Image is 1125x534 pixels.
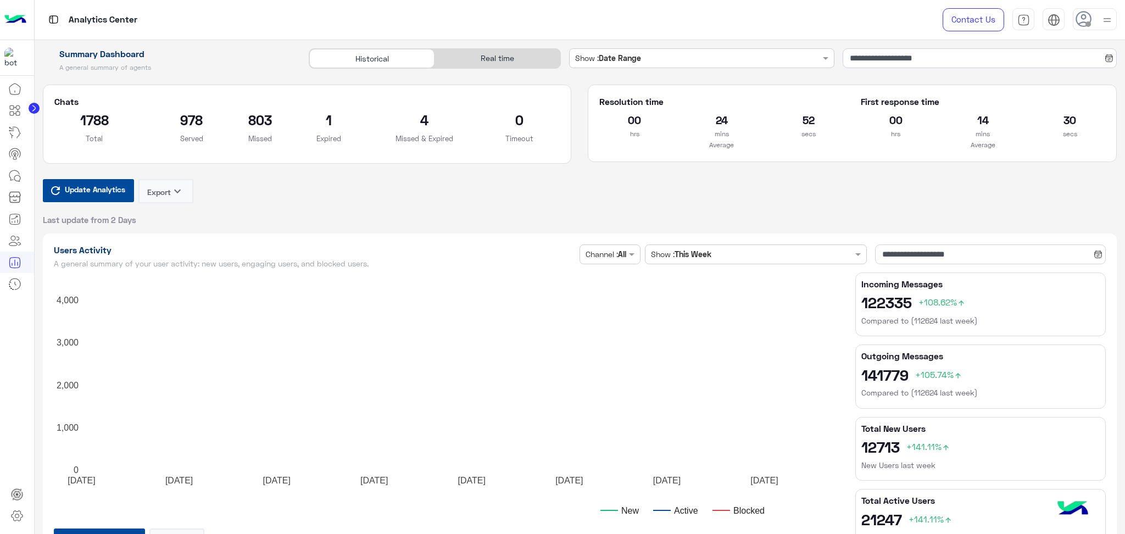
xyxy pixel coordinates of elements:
h2: 4 [386,111,463,129]
h5: Resolution time [599,96,844,107]
h2: 12713 [861,438,1100,455]
h2: 122335 [861,293,1100,311]
img: hulul-logo.png [1054,490,1092,529]
p: secs [773,129,844,140]
text: 4,000 [56,296,78,305]
p: secs [1035,129,1105,140]
img: profile [1100,13,1114,27]
h5: Incoming Messages [861,279,1100,290]
a: tab [1012,8,1034,31]
h1: Users Activity [54,244,576,255]
h2: 978 [151,111,232,129]
span: +141.11% [909,514,953,524]
p: Served [151,133,232,144]
p: Missed & Expired [386,133,463,144]
p: Missed [248,133,272,144]
img: tab [1017,14,1030,26]
p: Total [54,133,135,144]
h2: 24 [687,111,757,129]
a: Contact Us [943,8,1004,31]
text: 3,000 [56,338,78,347]
text: [DATE] [653,475,680,485]
h2: 52 [773,111,844,129]
span: Last update from 2 Days [43,214,136,225]
text: 2,000 [56,380,78,390]
span: +105.74% [915,369,962,380]
text: [DATE] [750,475,778,485]
h5: First response time [861,96,1105,107]
text: 1,000 [56,422,78,432]
h2: 14 [948,111,1018,129]
h5: Outgoing Messages [861,351,1100,361]
div: Historical [309,49,435,68]
h5: Total New Users [861,423,1100,434]
h2: 30 [1035,111,1105,129]
text: [DATE] [68,475,95,485]
h2: 1 [288,111,369,129]
h6: Compared to (112624 last week) [861,387,1100,398]
i: keyboard_arrow_down [171,185,184,198]
h2: 0 [479,111,560,129]
span: +141.11% [906,441,950,452]
text: [DATE] [555,475,583,485]
p: Analytics Center [69,13,137,27]
span: +108.62% [918,297,966,307]
text: [DATE] [458,475,485,485]
text: New [621,505,639,515]
div: Real time [435,49,560,68]
h5: Total Active Users [861,495,1100,506]
h6: New Users last week [861,460,1100,471]
p: hrs [599,129,670,140]
text: [DATE] [165,475,192,485]
h1: Summary Dashboard [43,48,297,59]
p: Average [599,140,844,151]
text: Blocked [733,505,765,515]
img: Logo [4,8,26,31]
h5: A general summary of agents [43,63,297,72]
text: Active [674,505,698,515]
h5: A general summary of your user activity: new users, engaging users, and blocked users. [54,259,576,268]
button: Update Analytics [43,179,134,202]
h2: 803 [248,111,272,129]
h2: 21247 [861,510,1100,528]
text: [DATE] [263,475,290,485]
text: 0 [74,465,79,475]
img: tab [1048,14,1060,26]
img: 1403182699927242 [4,48,24,68]
h5: Chats [54,96,560,107]
span: Update Analytics [62,182,128,197]
p: Timeout [479,133,560,144]
h2: 00 [861,111,931,129]
p: Average [861,140,1105,151]
h2: 1788 [54,111,135,129]
p: mins [948,129,1018,140]
p: Expired [288,133,369,144]
p: hrs [861,129,931,140]
h6: Compared to (112624 last week) [861,315,1100,326]
text: [DATE] [360,475,388,485]
button: Exportkeyboard_arrow_down [138,179,193,203]
img: tab [47,13,60,26]
p: mins [687,129,757,140]
h2: 141779 [861,366,1100,383]
h2: 00 [599,111,670,129]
